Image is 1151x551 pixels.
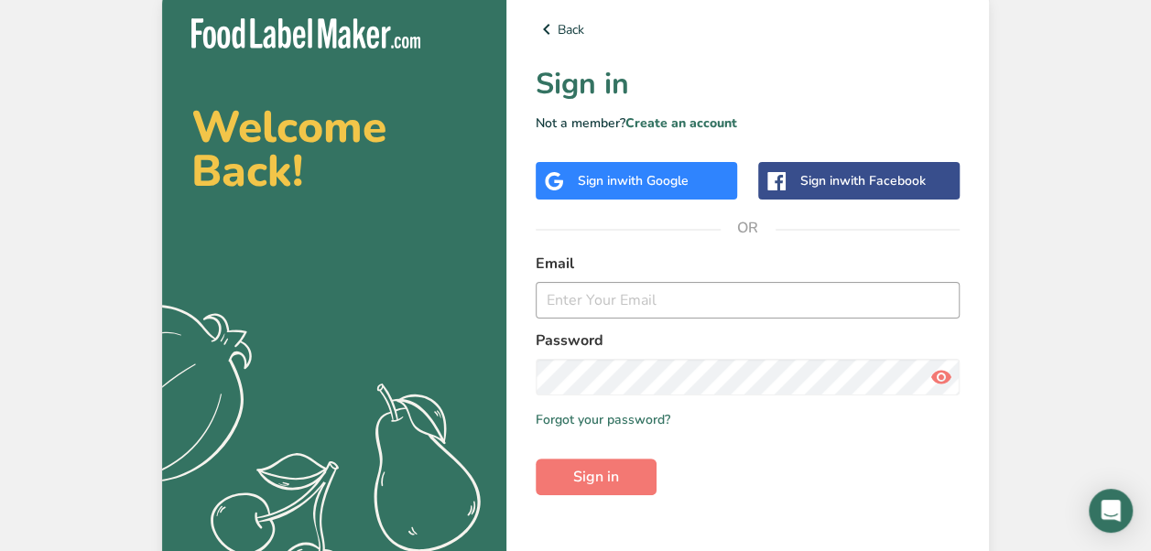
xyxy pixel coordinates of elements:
input: Enter Your Email [536,282,960,319]
a: Create an account [625,114,737,132]
button: Sign in [536,459,657,495]
label: Password [536,330,960,351]
span: with Facebook [840,172,926,189]
div: Sign in [578,171,689,190]
div: Sign in [800,171,926,190]
p: Not a member? [536,113,960,133]
span: Sign in [573,466,619,488]
h1: Sign in [536,62,960,106]
a: Forgot your password? [536,410,670,429]
a: Back [536,18,960,40]
div: Open Intercom Messenger [1089,489,1133,533]
span: OR [721,200,776,255]
span: with Google [617,172,689,189]
label: Email [536,253,960,275]
img: Food Label Maker [191,18,420,49]
h2: Welcome Back! [191,105,477,193]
